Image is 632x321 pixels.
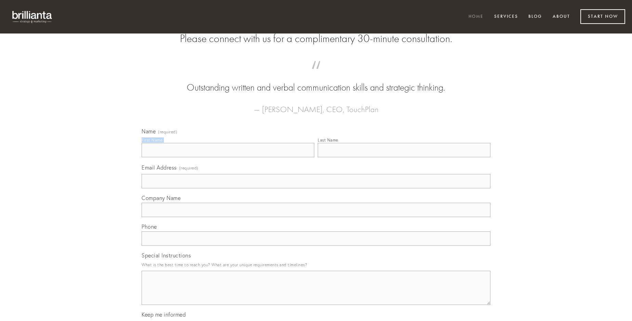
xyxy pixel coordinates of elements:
[142,260,490,269] p: What is the best time to reach you? What are your unique requirements and timelines?
[153,94,479,116] figcaption: — [PERSON_NAME], CEO, TouchPlan
[153,68,479,94] blockquote: Outstanding written and verbal communication skills and strategic thinking.
[179,163,198,173] span: (required)
[142,311,186,318] span: Keep me informed
[318,137,338,143] div: Last Name
[524,11,547,23] a: Blog
[548,11,575,23] a: About
[158,130,177,134] span: (required)
[142,252,191,259] span: Special Instructions
[7,7,58,27] img: brillianta - research, strategy, marketing
[142,195,181,201] span: Company Name
[142,137,162,143] div: First Name
[142,223,157,230] span: Phone
[490,11,523,23] a: Services
[142,164,177,171] span: Email Address
[142,128,156,135] span: Name
[153,68,479,81] span: “
[464,11,488,23] a: Home
[142,32,490,45] h2: Please connect with us for a complimentary 30-minute consultation.
[580,9,625,24] a: Start Now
